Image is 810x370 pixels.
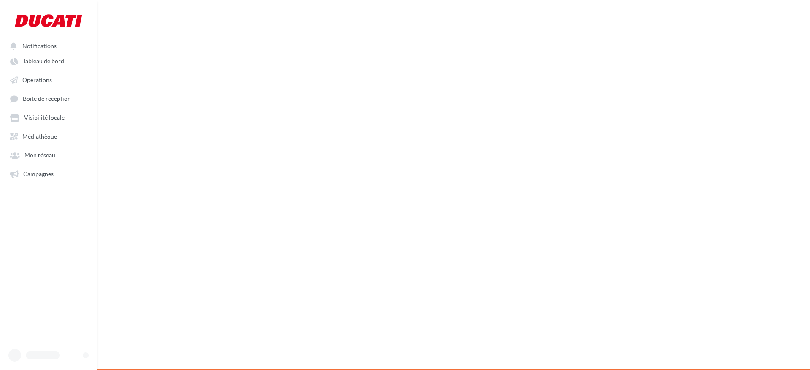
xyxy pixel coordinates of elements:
[22,42,57,49] span: Notifications
[24,114,65,121] span: Visibilité locale
[23,95,71,102] span: Boîte de réception
[23,58,64,65] span: Tableau de bord
[5,129,92,144] a: Médiathèque
[5,110,92,125] a: Visibilité locale
[24,152,55,159] span: Mon réseau
[5,72,92,87] a: Opérations
[22,76,52,83] span: Opérations
[23,170,54,177] span: Campagnes
[5,91,92,106] a: Boîte de réception
[5,147,92,162] a: Mon réseau
[22,133,57,140] span: Médiathèque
